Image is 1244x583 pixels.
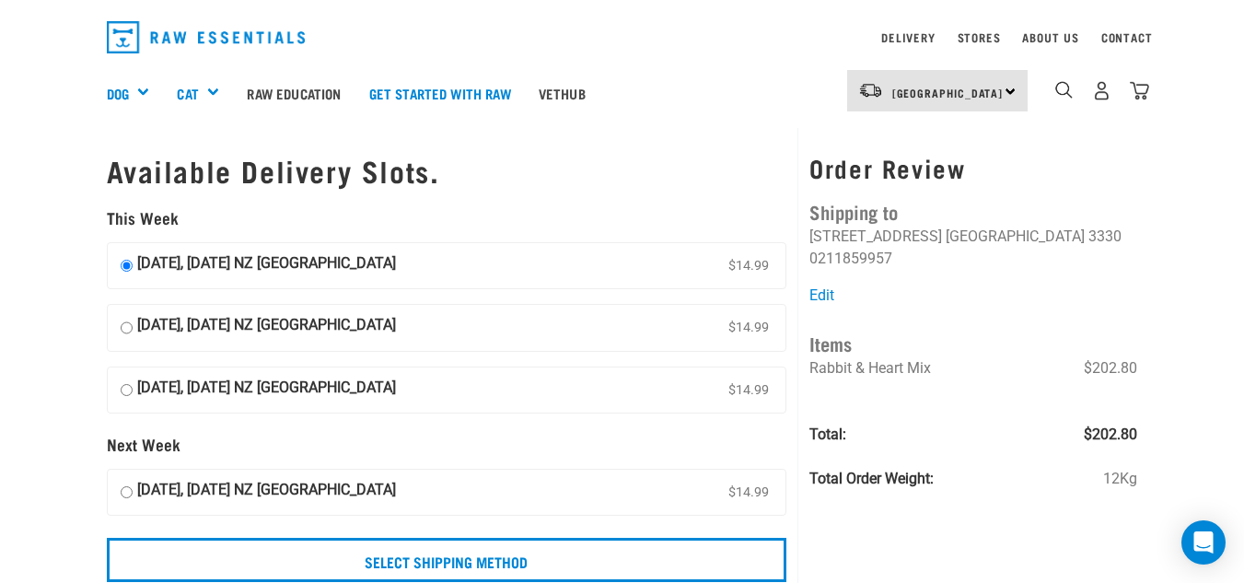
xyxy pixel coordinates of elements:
h1: Available Delivery Slots. [107,154,787,187]
input: [DATE], [DATE] NZ [GEOGRAPHIC_DATA] $14.99 [121,252,133,280]
a: Dog [107,83,129,104]
a: Delivery [881,34,935,41]
img: van-moving.png [858,82,883,99]
img: Raw Essentials Logo [107,21,306,53]
span: $14.99 [725,479,773,507]
a: Get started with Raw [355,56,525,130]
a: Contact [1101,34,1153,41]
span: $202.80 [1084,424,1137,446]
input: Select Shipping Method [107,538,787,582]
a: About Us [1022,34,1078,41]
strong: Total Order Weight: [809,470,934,487]
a: Vethub [525,56,599,130]
img: home-icon@2x.png [1130,81,1149,100]
li: [GEOGRAPHIC_DATA] 3330 [946,227,1122,245]
a: Raw Education [233,56,355,130]
strong: [DATE], [DATE] NZ [GEOGRAPHIC_DATA] [137,377,396,404]
input: [DATE], [DATE] NZ [GEOGRAPHIC_DATA] $14.99 [121,377,133,404]
h3: Order Review [809,154,1137,182]
h5: This Week [107,209,787,227]
input: [DATE], [DATE] NZ [GEOGRAPHIC_DATA] $14.99 [121,314,133,342]
nav: dropdown navigation [92,14,1153,61]
strong: [DATE], [DATE] NZ [GEOGRAPHIC_DATA] [137,479,396,507]
img: user.png [1092,81,1111,100]
h5: Next Week [107,436,787,454]
span: $14.99 [725,377,773,404]
h4: Shipping to [809,197,1137,226]
span: $14.99 [725,314,773,342]
a: Cat [177,83,198,104]
span: Rabbit & Heart Mix [809,359,931,377]
strong: Total: [809,426,846,443]
li: 0211859957 [809,250,892,267]
span: 12Kg [1103,468,1137,490]
h4: Items [809,329,1137,357]
a: Stores [958,34,1001,41]
span: $202.80 [1084,357,1137,379]
div: Open Intercom Messenger [1181,520,1226,565]
span: $14.99 [725,252,773,280]
span: [GEOGRAPHIC_DATA] [892,89,1004,96]
strong: [DATE], [DATE] NZ [GEOGRAPHIC_DATA] [137,314,396,342]
li: [STREET_ADDRESS] [809,227,942,245]
img: home-icon-1@2x.png [1055,81,1073,99]
input: [DATE], [DATE] NZ [GEOGRAPHIC_DATA] $14.99 [121,479,133,507]
a: Edit [809,286,834,304]
strong: [DATE], [DATE] NZ [GEOGRAPHIC_DATA] [137,252,396,280]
